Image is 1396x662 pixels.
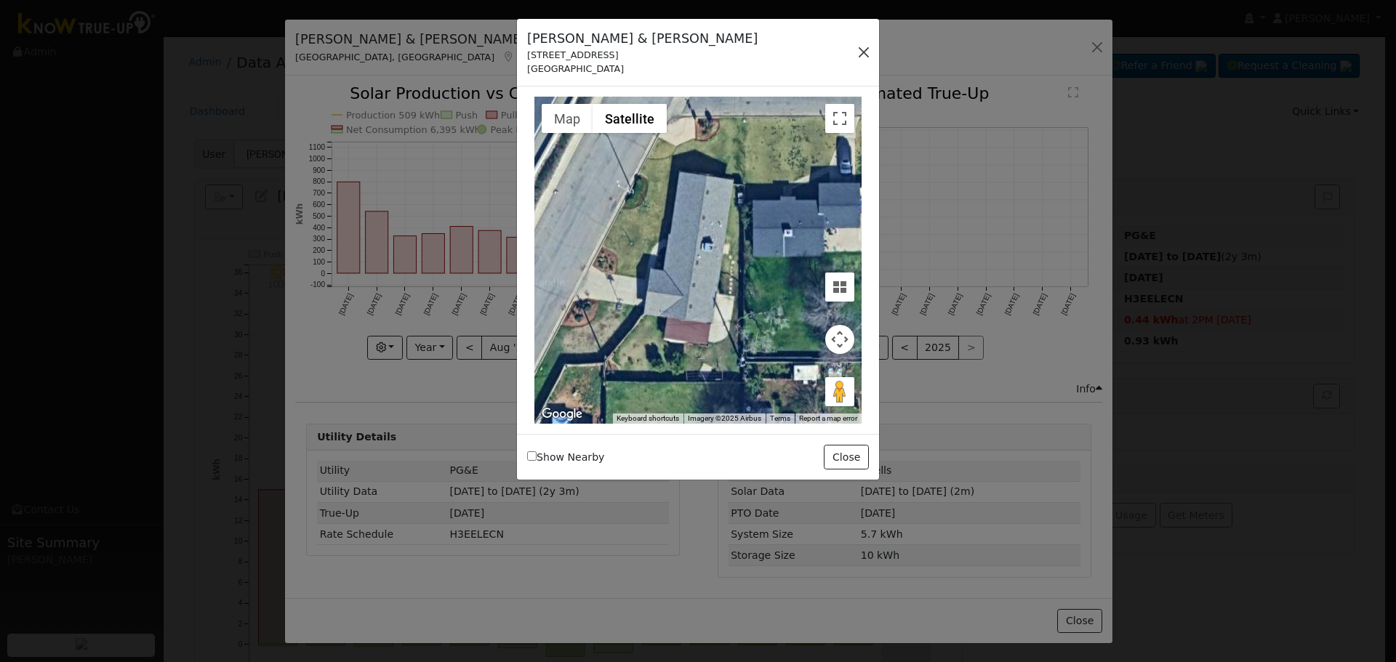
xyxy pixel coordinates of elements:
a: Report a map error [799,414,857,422]
h5: [PERSON_NAME] & [PERSON_NAME] [527,29,758,48]
span: Imagery ©2025 Airbus [688,414,761,422]
div: [GEOGRAPHIC_DATA] [527,62,758,76]
input: Show Nearby [527,451,537,461]
button: Map camera controls [825,325,854,354]
button: Show street map [542,104,593,133]
div: [STREET_ADDRESS] [527,48,758,62]
button: Show satellite imagery [593,104,667,133]
button: Close [824,445,868,469]
button: Tilt map [825,273,854,302]
button: Drag Pegman onto the map to open Street View [825,377,854,406]
img: Google [538,405,586,424]
label: Show Nearby [527,450,604,465]
button: Keyboard shortcuts [617,413,679,424]
button: Toggle fullscreen view [825,104,854,133]
a: Terms (opens in new tab) [770,414,790,422]
a: Open this area in Google Maps (opens a new window) [538,405,586,424]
